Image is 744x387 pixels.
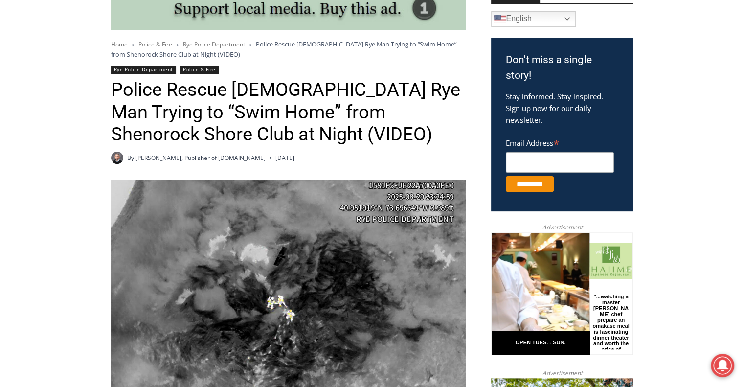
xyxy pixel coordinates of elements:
label: Email Address [506,133,614,151]
a: Open Tues. - Sun. [PHONE_NUMBER] [0,98,98,122]
a: English [491,11,576,27]
div: "...watching a master [PERSON_NAME] chef prepare an omakase meal is fascinating dinner theater an... [100,61,139,117]
a: Rye Police Department [183,40,245,48]
a: Police & Fire [180,66,219,74]
a: Rye Police Department [111,66,176,74]
span: > [249,41,252,48]
time: [DATE] [275,153,294,162]
a: Police & Fire [138,40,172,48]
a: Home [111,40,128,48]
a: Author image [111,152,123,164]
span: > [132,41,135,48]
span: Advertisement [532,368,592,378]
span: > [176,41,179,48]
a: [PERSON_NAME], Publisher of [DOMAIN_NAME] [135,154,266,162]
span: Open Tues. - Sun. [PHONE_NUMBER] [3,101,96,138]
h1: Police Rescue [DEMOGRAPHIC_DATA] Rye Man Trying to “Swim Home” from Shenorock Shore Club at Night... [111,79,466,146]
span: By [127,153,134,162]
nav: Breadcrumbs [111,39,466,59]
div: "At the 10am stand-up meeting, each intern gets a chance to take [PERSON_NAME] and the other inte... [247,0,462,95]
p: Stay informed. Stay inspired. Sign up now for our daily newsletter. [506,91,618,126]
span: Advertisement [532,223,592,232]
a: Intern @ [DOMAIN_NAME] [235,95,474,122]
span: Police Rescue [DEMOGRAPHIC_DATA] Rye Man Trying to “Swim Home” from Shenorock Shore Club at Night... [111,40,456,58]
img: en [494,13,506,25]
h3: Don't miss a single story! [506,52,618,83]
span: Intern @ [DOMAIN_NAME] [256,97,453,119]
